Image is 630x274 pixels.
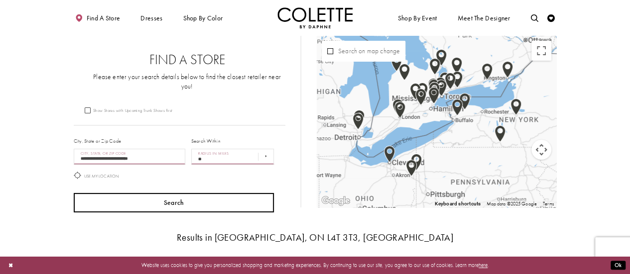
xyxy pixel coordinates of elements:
[543,200,554,207] a: Terms (opens in new tab)
[87,14,121,22] span: Find a store
[319,194,352,207] img: Google Image #44
[529,7,540,28] a: Toggle search
[396,7,439,28] span: Shop By Event
[4,259,17,272] button: Close Dialog
[89,73,285,91] p: Please enter your search details below to find the closest retailer near you!
[89,52,285,67] h2: Find a Store
[74,7,122,28] a: Find a store
[181,7,225,28] span: Shop by color
[545,7,557,28] a: Check Wishlist
[487,200,537,207] span: Map data ©2025 Google
[74,193,274,212] button: Search
[191,149,274,165] select: Radius In Miles
[398,14,437,22] span: Shop By Event
[319,194,352,207] a: Open this area in Google Maps (opens a new window)
[74,149,186,165] input: City, State, or ZIP Code
[183,14,223,22] span: Shop by color
[479,262,488,269] a: here
[140,14,162,22] span: Dresses
[435,200,481,207] button: Keyboard shortcuts
[531,140,551,160] button: Map camera controls
[531,41,551,61] button: Toggle fullscreen view
[457,14,510,22] span: Meet the designer
[138,7,164,28] span: Dresses
[277,7,353,28] a: Visit Home Page
[74,233,557,243] h3: Results in [GEOGRAPHIC_DATA], ON L4T 3T3, [GEOGRAPHIC_DATA]
[74,137,122,145] label: City, State or Zip Code
[456,7,512,28] a: Meet the designer
[317,36,557,207] div: Map with store locations
[54,260,576,270] p: Website uses cookies to give you personalized shopping and marketing experiences. By continuing t...
[611,261,626,270] button: Submit Dialog
[277,7,353,28] img: Colette by Daphne
[191,137,221,145] label: Search Within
